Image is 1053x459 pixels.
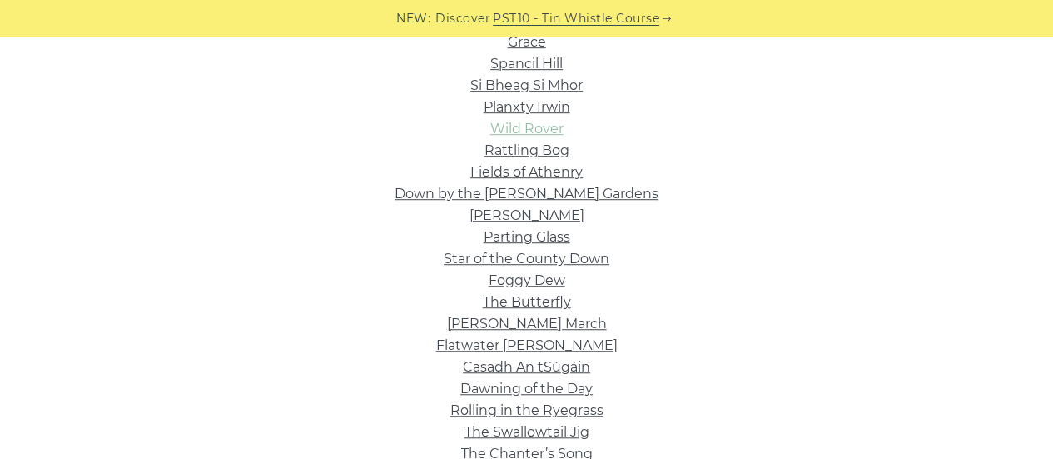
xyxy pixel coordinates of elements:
[464,424,589,440] a: The Swallowtail Jig
[490,56,563,72] a: Spancil Hill
[470,77,583,93] a: Si­ Bheag Si­ Mhor
[460,381,593,397] a: Dawning of the Day
[450,402,603,418] a: Rolling in the Ryegrass
[444,251,609,267] a: Star of the County Down
[470,164,583,180] a: Fields of Athenry
[484,99,570,115] a: Planxty Irwin
[489,272,565,288] a: Foggy Dew
[493,9,659,28] a: PST10 - Tin Whistle Course
[447,316,607,332] a: [PERSON_NAME] March
[395,186,658,202] a: Down by the [PERSON_NAME] Gardens
[396,9,430,28] span: NEW:
[484,142,569,158] a: Rattling Bog
[469,207,584,223] a: [PERSON_NAME]
[484,229,570,245] a: Parting Glass
[490,121,564,137] a: Wild Rover
[483,294,571,310] a: The Butterfly
[436,337,618,353] a: Flatwater [PERSON_NAME]
[463,359,590,375] a: Casadh An tSúgáin
[508,34,546,50] a: Grace
[435,9,490,28] span: Discover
